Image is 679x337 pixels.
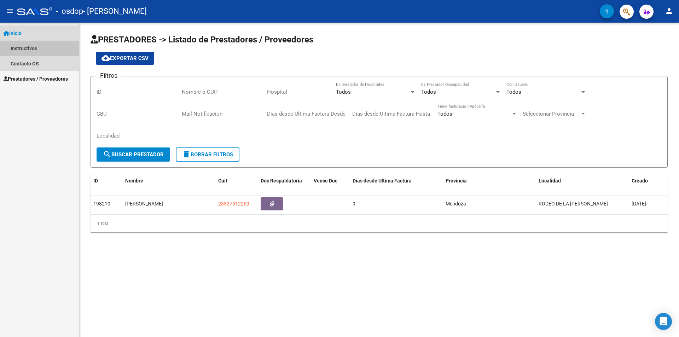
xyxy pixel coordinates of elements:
[101,55,149,62] span: Exportar CSV
[655,313,672,330] div: Open Intercom Messenger
[4,75,68,83] span: Prestadores / Proveedores
[446,178,467,184] span: Provincia
[103,151,164,158] span: Buscar Prestador
[4,29,22,37] span: Inicio
[353,178,412,184] span: Dias desde Ultima Factura
[258,173,311,188] datatable-header-cell: Doc Respaldatoria
[215,173,258,188] datatable-header-cell: Cuit
[632,178,648,184] span: Creado
[539,201,608,207] span: RODEO DE LA [PERSON_NAME]
[314,178,337,184] span: Vence Doc
[176,147,239,162] button: Borrar Filtros
[96,52,154,65] button: Exportar CSV
[536,173,629,188] datatable-header-cell: Localidad
[350,173,443,188] datatable-header-cell: Dias desde Ultima Factura
[665,7,673,15] mat-icon: person
[182,151,233,158] span: Borrar Filtros
[103,150,111,158] mat-icon: search
[523,111,580,117] span: Seleccionar Provincia
[446,201,466,207] span: Mendoza
[218,178,227,184] span: Cuit
[91,215,668,232] div: 1 total
[122,173,215,188] datatable-header-cell: Nombre
[93,178,98,184] span: ID
[91,173,122,188] datatable-header-cell: ID
[629,173,668,188] datatable-header-cell: Creado
[182,150,191,158] mat-icon: delete
[125,200,213,208] div: [PERSON_NAME]
[97,147,170,162] button: Buscar Prestador
[218,201,249,207] span: 23327512269
[56,4,83,19] span: - osdop
[443,173,536,188] datatable-header-cell: Provincia
[125,178,143,184] span: Nombre
[437,111,452,117] span: Todos
[93,201,110,207] span: 198210
[336,89,351,95] span: Todos
[101,54,110,62] mat-icon: cloud_download
[83,4,147,19] span: - [PERSON_NAME]
[353,201,355,207] span: 9
[632,201,646,207] span: [DATE]
[421,89,436,95] span: Todos
[539,178,561,184] span: Localidad
[311,173,350,188] datatable-header-cell: Vence Doc
[91,35,313,45] span: PRESTADORES -> Listado de Prestadores / Proveedores
[261,178,302,184] span: Doc Respaldatoria
[6,7,14,15] mat-icon: menu
[506,89,521,95] span: Todos
[97,71,121,81] h3: Filtros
